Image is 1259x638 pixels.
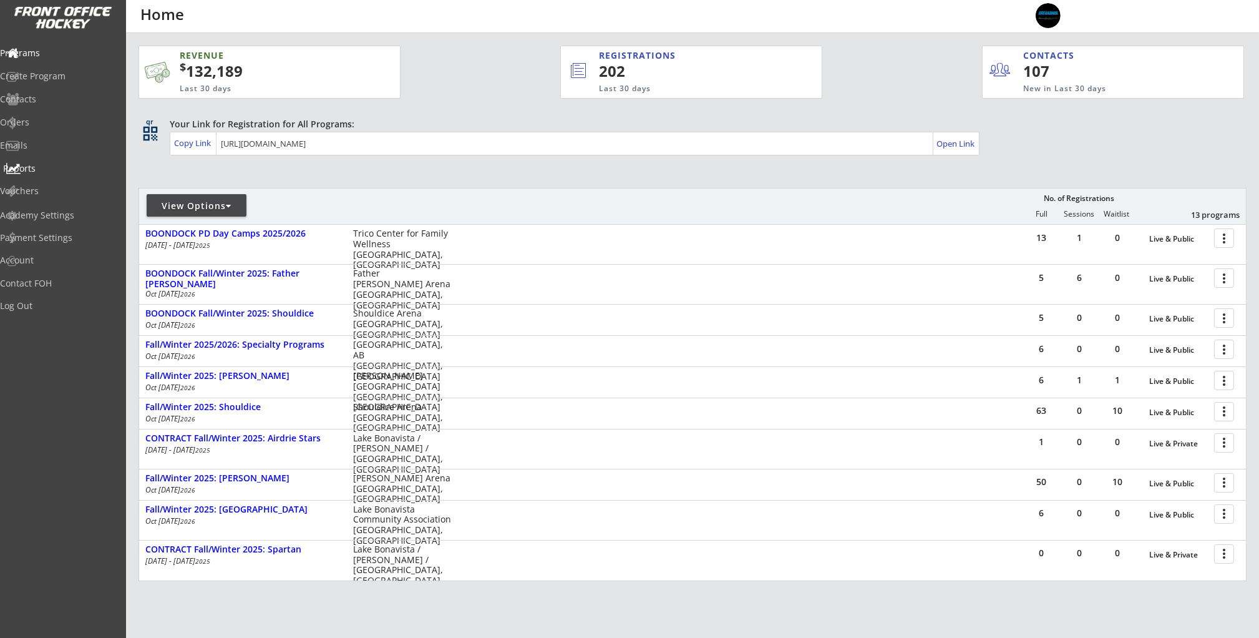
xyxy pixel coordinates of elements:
[1149,275,1208,283] div: Live & Public
[1099,438,1136,446] div: 0
[1023,233,1060,242] div: 13
[145,321,336,329] div: Oct [DATE]
[180,84,339,94] div: Last 30 days
[180,49,339,62] div: REVENUE
[145,290,336,298] div: Oct [DATE]
[1061,313,1098,322] div: 0
[599,84,770,94] div: Last 30 days
[1023,84,1185,94] div: New in Last 30 days
[145,473,340,484] div: Fall/Winter 2025: [PERSON_NAME]
[353,402,451,433] div: Shouldice Arena [GEOGRAPHIC_DATA], [GEOGRAPHIC_DATA]
[195,241,210,250] em: 2025
[1149,377,1208,386] div: Live & Public
[1099,345,1136,353] div: 0
[1023,509,1060,518] div: 6
[195,446,210,454] em: 2025
[1061,549,1098,557] div: 0
[353,371,451,413] div: [PERSON_NAME][GEOGRAPHIC_DATA] [GEOGRAPHIC_DATA], [GEOGRAPHIC_DATA]
[1099,549,1136,557] div: 0
[353,473,451,504] div: [PERSON_NAME] Arena [GEOGRAPHIC_DATA], [GEOGRAPHIC_DATA]
[1149,479,1208,488] div: Live & Public
[147,200,246,212] div: View Options
[142,118,157,126] div: qr
[1023,61,1100,82] div: 107
[1149,439,1208,448] div: Live & Private
[1061,273,1098,282] div: 6
[1023,210,1060,218] div: Full
[1099,376,1136,385] div: 1
[1175,209,1240,220] div: 13 programs
[1023,313,1060,322] div: 5
[145,557,336,565] div: [DATE] - [DATE]
[1149,551,1208,559] div: Live & Private
[1040,194,1117,203] div: No. of Registrations
[1023,549,1060,557] div: 0
[141,124,160,143] button: qr_code
[1214,228,1234,248] button: more_vert
[1023,478,1060,486] div: 50
[145,544,340,555] div: CONTRACT Fall/Winter 2025: Spartan
[145,384,336,391] div: Oct [DATE]
[170,118,1208,130] div: Your Link for Registration for All Programs:
[1214,340,1234,359] button: more_vert
[599,49,764,62] div: REGISTRATIONS
[145,518,336,525] div: Oct [DATE]
[1214,433,1234,453] button: more_vert
[195,557,210,566] em: 2025
[145,268,340,290] div: BOONDOCK Fall/Winter 2025: Father [PERSON_NAME]
[180,290,195,298] em: 2026
[1023,406,1060,415] div: 63
[180,486,195,494] em: 2026
[353,308,451,340] div: Shouldice Arena [GEOGRAPHIC_DATA], [GEOGRAPHIC_DATA]
[1214,268,1234,288] button: more_vert
[145,371,340,381] div: Fall/Winter 2025: [PERSON_NAME]
[1061,478,1098,486] div: 0
[936,135,976,152] a: Open Link
[145,353,336,360] div: Oct [DATE]
[353,340,451,381] div: [GEOGRAPHIC_DATA], AB [GEOGRAPHIC_DATA], [GEOGRAPHIC_DATA]
[1214,544,1234,564] button: more_vert
[353,433,451,475] div: Lake Bonavista / [PERSON_NAME] / [GEOGRAPHIC_DATA], [GEOGRAPHIC_DATA]
[1149,408,1208,417] div: Live & Public
[1214,504,1234,524] button: more_vert
[1061,210,1098,218] div: Sessions
[145,433,340,444] div: CONTRACT Fall/Winter 2025: Airdrie Stars
[1099,233,1136,242] div: 0
[1061,509,1098,518] div: 0
[1214,371,1234,390] button: more_vert
[1149,511,1208,519] div: Live & Public
[174,137,213,149] div: Copy Link
[353,228,451,270] div: Trico Center for Family Wellness [GEOGRAPHIC_DATA], [GEOGRAPHIC_DATA]
[145,446,336,454] div: [DATE] - [DATE]
[1099,406,1136,415] div: 10
[3,164,115,173] div: Reports
[353,504,451,546] div: Lake Bonavista Community Association [GEOGRAPHIC_DATA], [GEOGRAPHIC_DATA]
[1061,233,1098,242] div: 1
[180,61,361,82] div: 132,189
[180,321,195,330] em: 2026
[1061,438,1098,446] div: 0
[180,59,186,74] sup: $
[145,504,340,515] div: Fall/Winter 2025: [GEOGRAPHIC_DATA]
[1061,376,1098,385] div: 1
[1099,478,1136,486] div: 10
[145,486,336,494] div: Oct [DATE]
[145,228,340,239] div: BOONDOCK PD Day Camps 2025/2026
[1214,473,1234,493] button: more_vert
[180,415,195,423] em: 2026
[1061,406,1098,415] div: 0
[1023,49,1080,62] div: CONTACTS
[145,402,340,413] div: Fall/Winter 2025: Shouldice
[599,61,780,82] div: 202
[145,308,340,319] div: BOONDOCK Fall/Winter 2025: Shouldice
[1149,315,1208,323] div: Live & Public
[145,340,340,350] div: Fall/Winter 2025/2026: Specialty Programs
[145,415,336,423] div: Oct [DATE]
[353,544,451,586] div: Lake Bonavista / [PERSON_NAME] / [GEOGRAPHIC_DATA], [GEOGRAPHIC_DATA]
[1149,235,1208,243] div: Live & Public
[1099,509,1136,518] div: 0
[1098,210,1135,218] div: Waitlist
[1023,376,1060,385] div: 6
[180,517,195,526] em: 2026
[1023,345,1060,353] div: 6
